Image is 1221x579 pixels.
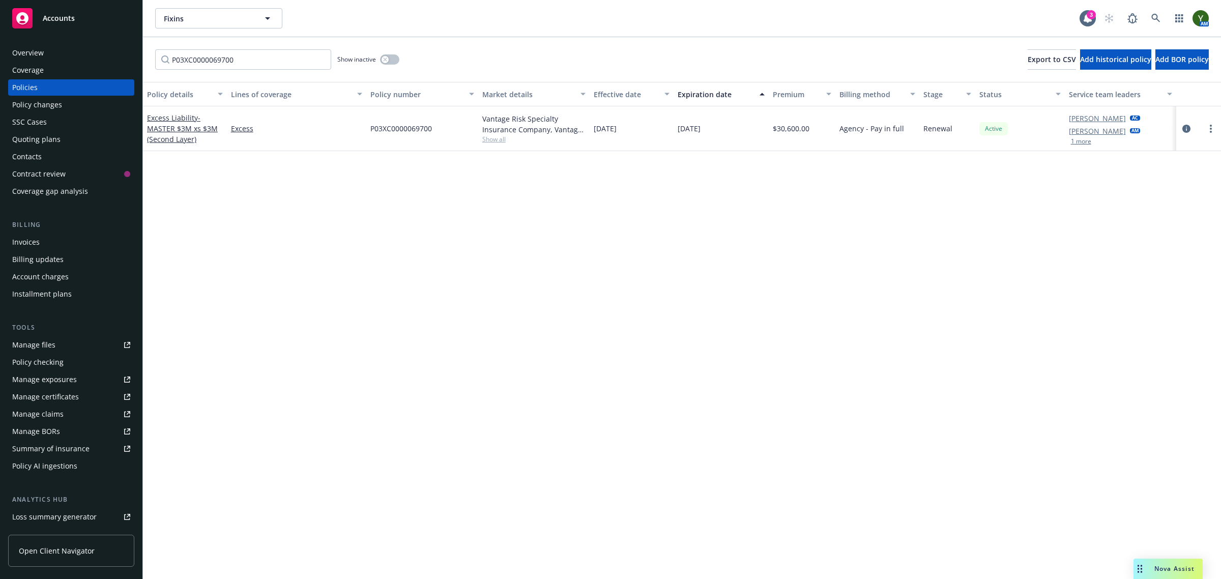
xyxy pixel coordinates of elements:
div: Status [979,89,1050,100]
span: Add BOR policy [1155,54,1209,64]
span: [DATE] [594,123,617,134]
span: Open Client Navigator [19,545,95,556]
span: Renewal [923,123,952,134]
div: Premium [773,89,821,100]
div: Manage files [12,337,55,353]
input: Filter by keyword... [155,49,331,70]
button: Billing method [835,82,919,106]
div: Stage [923,89,960,100]
button: Add BOR policy [1155,49,1209,70]
div: Tools [8,323,134,333]
a: Loss summary generator [8,509,134,525]
a: Quoting plans [8,131,134,148]
button: Export to CSV [1028,49,1076,70]
div: Policy number [370,89,463,100]
button: Status [975,82,1065,106]
div: Contacts [12,149,42,165]
a: Policy checking [8,354,134,370]
a: Billing updates [8,251,134,268]
a: Search [1146,8,1166,28]
div: Summary of insurance [12,441,90,457]
button: Market details [478,82,590,106]
button: Add historical policy [1080,49,1151,70]
button: Policy number [366,82,478,106]
button: Premium [769,82,836,106]
div: Lines of coverage [231,89,351,100]
div: Loss summary generator [12,509,97,525]
span: Show inactive [337,55,376,64]
div: Billing updates [12,251,64,268]
span: Active [983,124,1004,133]
button: Stage [919,82,975,106]
a: Manage BORs [8,423,134,440]
span: $30,600.00 [773,123,809,134]
button: Service team leaders [1065,82,1177,106]
div: Installment plans [12,286,72,302]
div: Quoting plans [12,131,61,148]
div: Billing method [839,89,904,100]
a: [PERSON_NAME] [1069,113,1126,124]
div: Market details [482,89,575,100]
a: circleInformation [1180,123,1193,135]
a: Installment plans [8,286,134,302]
a: Excess [231,123,362,134]
a: Manage exposures [8,371,134,388]
a: Switch app [1169,8,1189,28]
div: SSC Cases [12,114,47,130]
a: Contacts [8,149,134,165]
div: Invoices [12,234,40,250]
div: Contract review [12,166,66,182]
span: Agency - Pay in full [839,123,904,134]
a: SSC Cases [8,114,134,130]
a: Manage claims [8,406,134,422]
div: Manage BORs [12,423,60,440]
div: Manage claims [12,406,64,422]
a: Manage certificates [8,389,134,405]
a: Accounts [8,4,134,33]
div: Manage exposures [12,371,77,388]
a: Invoices [8,234,134,250]
div: Overview [12,45,44,61]
span: Nova Assist [1154,564,1195,573]
div: 3 [1087,10,1096,19]
div: Billing [8,220,134,230]
span: Add historical policy [1080,54,1151,64]
span: P03XC0000069700 [370,123,432,134]
div: Policy AI ingestions [12,458,77,474]
a: Overview [8,45,134,61]
div: Analytics hub [8,495,134,505]
span: Accounts [43,14,75,22]
a: Coverage gap analysis [8,183,134,199]
a: Start snowing [1099,8,1119,28]
div: Policy changes [12,97,62,113]
a: Contract review [8,166,134,182]
div: Drag to move [1133,559,1146,579]
a: [PERSON_NAME] [1069,126,1126,136]
div: Account charges [12,269,69,285]
a: Policy AI ingestions [8,458,134,474]
a: Account charges [8,269,134,285]
span: [DATE] [678,123,701,134]
a: Summary of insurance [8,441,134,457]
span: Show all [482,135,586,143]
button: Fixins [155,8,282,28]
a: more [1205,123,1217,135]
div: Effective date [594,89,658,100]
span: Fixins [164,13,252,24]
div: Manage certificates [12,389,79,405]
div: Expiration date [678,89,753,100]
div: Coverage gap analysis [12,183,88,199]
a: Policy changes [8,97,134,113]
a: Coverage [8,62,134,78]
img: photo [1193,10,1209,26]
a: Manage files [8,337,134,353]
span: - MASTER $3M xs $3M (Second Layer) [147,113,218,144]
button: Policy details [143,82,227,106]
button: Expiration date [674,82,769,106]
div: Coverage [12,62,44,78]
div: Service team leaders [1069,89,1161,100]
button: 1 more [1071,138,1091,144]
div: Policy details [147,89,212,100]
a: Policies [8,79,134,96]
